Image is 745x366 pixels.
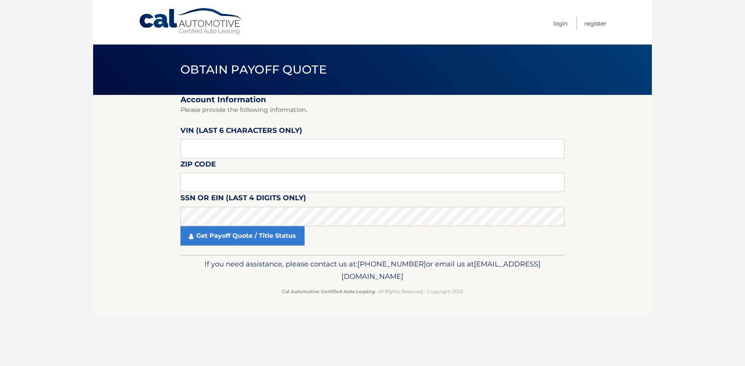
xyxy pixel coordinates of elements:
p: - All Rights Reserved - Copyright 2025 [185,287,560,296]
a: Register [584,17,606,30]
a: Login [553,17,568,30]
label: Zip Code [180,158,216,173]
a: Cal Automotive [139,8,243,35]
span: [PHONE_NUMBER] [357,259,426,268]
label: SSN or EIN (last 4 digits only) [180,192,306,206]
p: Please provide the following information. [180,105,565,115]
span: Obtain Payoff Quote [180,62,327,77]
p: If you need assistance, please contact us at: or email us at [185,258,560,283]
h2: Account Information [180,95,565,105]
label: VIN (last 6 characters only) [180,125,302,139]
a: Get Payoff Quote / Title Status [180,226,305,246]
strong: Cal Automotive Certified Auto Leasing [282,289,375,294]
